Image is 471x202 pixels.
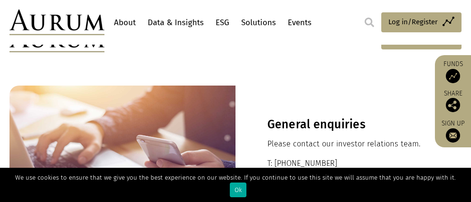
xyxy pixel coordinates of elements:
[446,98,460,112] img: Share this post
[9,10,104,35] img: Aurum
[440,90,466,112] div: Share
[285,14,314,31] a: Events
[446,128,460,143] img: Sign up to our newsletter
[267,117,430,132] h3: General enquiries
[145,14,206,31] a: Data & Insights
[440,119,466,143] a: Sign up
[230,183,246,197] div: Ok
[440,60,466,83] a: Funds
[213,14,232,31] a: ESG
[388,16,438,28] span: Log in/Register
[239,14,278,31] a: Solutions
[267,157,430,170] p: T: [PHONE_NUMBER]
[365,18,374,27] img: search.svg
[381,12,462,32] a: Log in/Register
[112,14,138,31] a: About
[267,138,430,150] p: Please contact our investor relations team.
[446,69,460,83] img: Access Funds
